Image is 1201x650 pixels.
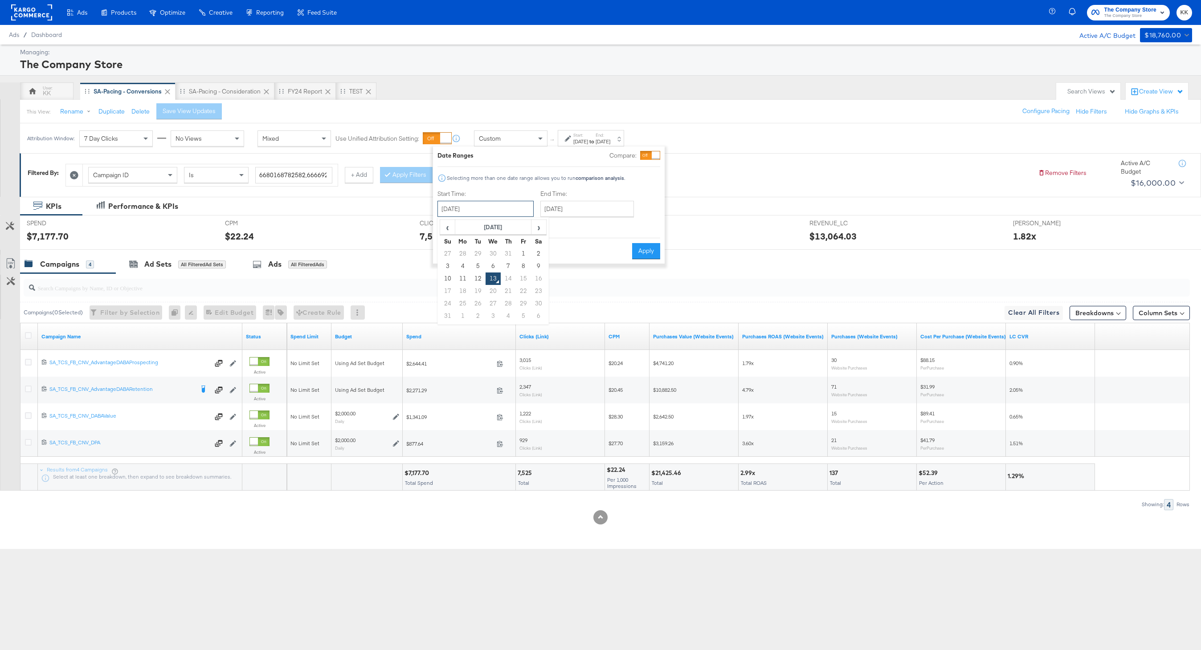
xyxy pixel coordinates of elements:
[440,248,455,260] td: 27
[437,190,534,198] label: Start Time:
[1005,306,1063,320] button: Clear All Filters
[742,360,754,366] span: 1.79x
[307,9,337,16] span: Feed Suite
[28,169,59,177] div: Filtered By:
[519,437,527,443] span: 929
[43,89,51,97] div: KK
[27,108,50,115] div: This View:
[653,440,674,447] span: $3,159.26
[470,260,486,272] td: 5
[131,107,150,116] button: Delete
[516,272,531,285] td: 15
[49,359,209,368] a: SA_TCS_FB_CNV_AdvantageDABAProspecting
[809,219,876,227] span: REVENUE_LC
[831,437,837,443] span: 21
[920,410,935,417] span: $89.41
[290,360,319,366] span: No Limit Set
[831,445,867,451] sub: Website Purchases
[455,248,470,260] td: 28
[41,333,239,340] a: Your campaign name.
[249,396,270,402] label: Active
[441,220,454,234] span: ‹
[1070,306,1126,320] button: Breakdowns
[455,220,531,235] th: [DATE]
[85,89,90,93] div: Drag to reorder tab
[1121,159,1170,175] div: Active A/C Budget
[290,413,319,420] span: No Limit Set
[406,333,512,340] a: The total amount spent to date.
[437,151,474,160] div: Date Ranges
[519,383,531,390] span: 2,347
[653,360,674,366] span: $4,741.20
[531,272,546,285] td: 16
[262,134,279,142] span: Mixed
[93,171,129,179] span: Campaign ID
[335,134,419,143] label: Use Unified Attribution Setting:
[20,48,1190,57] div: Managing:
[831,365,867,370] sub: Website Purchases
[829,469,841,477] div: 137
[1180,8,1189,18] span: KK
[335,418,344,424] sub: Daily
[49,412,209,421] a: SA_TCS_FB_CNV_DABAValue
[742,440,754,447] span: 3.60x
[446,175,625,181] div: Selecting more than one date range allows you to run .
[486,248,501,260] td: 30
[479,134,501,142] span: Custom
[548,138,557,142] span: ↑
[440,310,455,322] td: 31
[831,357,837,363] span: 30
[46,201,61,211] div: KPIs
[519,365,542,370] sub: Clicks (Link)
[830,479,841,486] span: Total
[335,445,344,451] sub: Daily
[632,243,660,259] button: Apply
[335,360,399,367] div: Using Ad Set Budget
[1008,307,1059,318] span: Clear All Filters
[609,151,637,160] label: Compare:
[1176,501,1190,508] div: Rows
[19,31,31,38] span: /
[920,437,935,443] span: $41.79
[501,260,516,272] td: 7
[742,413,754,420] span: 1.97x
[831,392,867,397] sub: Website Purchases
[609,360,623,366] span: $20.24
[831,410,837,417] span: 15
[420,230,443,243] div: 7,525
[519,357,531,363] span: 3,015
[349,87,363,96] div: TEST
[189,87,261,96] div: SA-Pacing - Consideration
[501,235,516,248] th: Th
[919,469,940,477] div: $52.39
[653,386,676,393] span: $10,882.50
[519,445,542,451] sub: Clicks (Link)
[470,310,486,322] td: 2
[340,89,345,93] div: Drag to reorder tab
[455,272,470,285] td: 11
[420,219,486,227] span: CLICKS (LINK)
[1131,176,1176,190] div: $16,000.00
[486,272,501,285] td: 13
[455,297,470,310] td: 25
[49,386,194,393] div: SA_TCS_FB_CNV_AdvantageDABARetention
[406,440,493,447] span: $877.64
[920,333,1006,340] a: The average cost for each purchase tracked by your Custom Audience pixel on your website after pe...
[24,309,83,317] div: Campaigns ( 0 Selected)
[49,386,194,394] a: SA_TCS_FB_CNV_AdvantageDABARetention
[27,219,94,227] span: SPEND
[406,414,493,420] span: $1,341.09
[405,479,433,486] span: Total Spend
[249,449,270,455] label: Active
[519,333,601,340] a: The number of clicks on links appearing on your ad or Page that direct people to your sites off F...
[486,235,501,248] th: We
[532,220,546,234] span: ›
[516,235,531,248] th: Fr
[1164,499,1173,510] div: 4
[653,333,735,340] a: The total value of the purchase actions tracked by your Custom Audience pixel on your website aft...
[518,469,535,477] div: 7,525
[1133,306,1190,320] button: Column Sets
[516,297,531,310] td: 29
[1087,5,1170,20] button: The Company StoreThe Company Store
[486,310,501,322] td: 3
